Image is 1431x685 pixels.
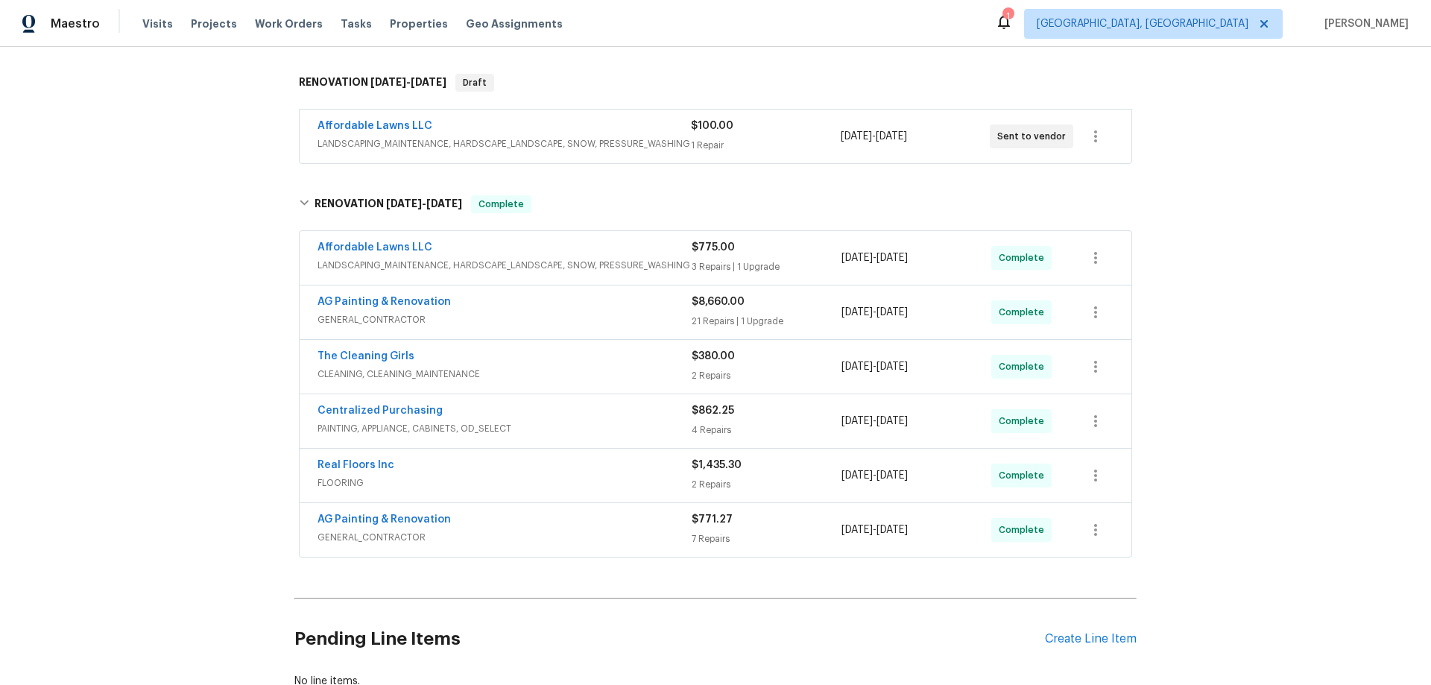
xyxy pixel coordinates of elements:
[318,367,692,382] span: CLEANING, CLEANING_MAINTENANCE
[318,351,414,362] a: The Cleaning Girls
[370,77,446,87] span: -
[692,242,735,253] span: $775.00
[1002,9,1013,24] div: 1
[318,312,692,327] span: GENERAL_CONTRACTOR
[473,197,530,212] span: Complete
[841,253,873,263] span: [DATE]
[841,468,908,483] span: -
[390,16,448,31] span: Properties
[841,416,873,426] span: [DATE]
[692,314,841,329] div: 21 Repairs | 1 Upgrade
[692,531,841,546] div: 7 Repairs
[999,250,1050,265] span: Complete
[692,477,841,492] div: 2 Repairs
[999,305,1050,320] span: Complete
[876,470,908,481] span: [DATE]
[294,59,1137,107] div: RENOVATION [DATE]-[DATE]Draft
[999,468,1050,483] span: Complete
[51,16,100,31] span: Maestro
[142,16,173,31] span: Visits
[841,525,873,535] span: [DATE]
[841,362,873,372] span: [DATE]
[692,514,733,525] span: $771.27
[841,523,908,537] span: -
[692,423,841,438] div: 4 Repairs
[1045,632,1137,646] div: Create Line Item
[370,77,406,87] span: [DATE]
[318,242,432,253] a: Affordable Lawns LLC
[386,198,462,209] span: -
[876,525,908,535] span: [DATE]
[876,253,908,263] span: [DATE]
[318,136,691,151] span: LANDSCAPING_MAINTENANCE, HARDSCAPE_LANDSCAPE, SNOW, PRESSURE_WASHING
[692,405,734,416] span: $862.25
[999,359,1050,374] span: Complete
[1318,16,1409,31] span: [PERSON_NAME]
[341,19,372,29] span: Tasks
[1037,16,1248,31] span: [GEOGRAPHIC_DATA], [GEOGRAPHIC_DATA]
[318,421,692,436] span: PAINTING, APPLIANCE, CABINETS, OD_SELECT
[466,16,563,31] span: Geo Assignments
[457,75,493,90] span: Draft
[841,131,872,142] span: [DATE]
[318,530,692,545] span: GENERAL_CONTRACTOR
[318,476,692,490] span: FLOORING
[841,307,873,318] span: [DATE]
[692,368,841,383] div: 2 Repairs
[841,470,873,481] span: [DATE]
[691,138,840,153] div: 1 Repair
[255,16,323,31] span: Work Orders
[318,460,394,470] a: Real Floors Inc
[841,250,908,265] span: -
[318,121,432,131] a: Affordable Lawns LLC
[318,297,451,307] a: AG Painting & Renovation
[426,198,462,209] span: [DATE]
[294,604,1045,674] h2: Pending Line Items
[841,305,908,320] span: -
[318,514,451,525] a: AG Painting & Renovation
[876,131,907,142] span: [DATE]
[876,362,908,372] span: [DATE]
[841,359,908,374] span: -
[692,351,735,362] span: $380.00
[692,460,742,470] span: $1,435.30
[841,129,907,144] span: -
[315,195,462,213] h6: RENOVATION
[999,414,1050,429] span: Complete
[692,297,745,307] span: $8,660.00
[997,129,1072,144] span: Sent to vendor
[299,74,446,92] h6: RENOVATION
[411,77,446,87] span: [DATE]
[692,259,841,274] div: 3 Repairs | 1 Upgrade
[318,405,443,416] a: Centralized Purchasing
[876,307,908,318] span: [DATE]
[386,198,422,209] span: [DATE]
[191,16,237,31] span: Projects
[841,414,908,429] span: -
[318,258,692,273] span: LANDSCAPING_MAINTENANCE, HARDSCAPE_LANDSCAPE, SNOW, PRESSURE_WASHING
[999,523,1050,537] span: Complete
[691,121,733,131] span: $100.00
[294,180,1137,228] div: RENOVATION [DATE]-[DATE]Complete
[876,416,908,426] span: [DATE]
